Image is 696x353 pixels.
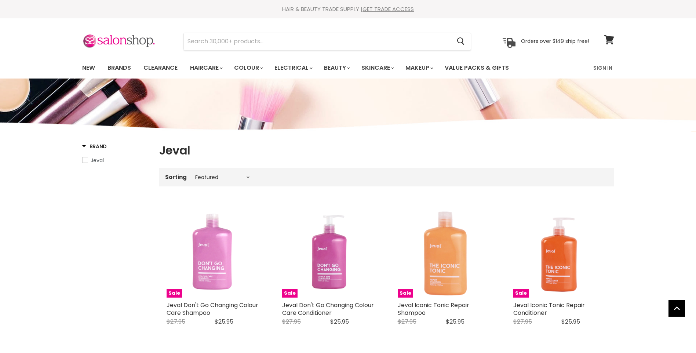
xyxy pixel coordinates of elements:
img: Jeval Iconic Tonic Repair Shampoo [398,204,491,298]
a: Jeval Don't Go Changing Colour Care Shampoo Jeval Don't Go Changing Colour Care Shampoo Sale [167,204,260,298]
nav: Main [73,57,623,79]
a: Jeval [82,156,150,164]
span: Jeval [91,157,104,164]
a: Sign In [589,60,617,76]
img: Jeval Iconic Tonic Repair Conditioner [528,204,592,298]
a: Brands [102,60,136,76]
ul: Main menu [77,57,552,79]
a: GET TRADE ACCESS [362,5,414,13]
img: Jeval Don't Go Changing Colour Care Shampoo [182,204,245,298]
span: $25.95 [215,317,233,326]
label: Sorting [165,174,187,180]
button: Search [451,33,471,50]
span: Sale [513,289,529,298]
a: Jeval Iconic Tonic Repair Shampoo Jeval Iconic Tonic Repair Shampoo Sale [398,204,491,298]
a: Skincare [356,60,398,76]
a: Makeup [400,60,438,76]
span: $25.95 [561,317,580,326]
div: HAIR & BEAUTY TRADE SUPPLY | [73,6,623,13]
img: Jeval Don't Go Changing Colour Care Conditioner [295,204,362,298]
a: Colour [229,60,267,76]
a: New [77,60,101,76]
h1: Jeval [159,143,614,158]
span: $27.95 [167,317,185,326]
a: Electrical [269,60,317,76]
form: Product [183,33,471,50]
a: Value Packs & Gifts [439,60,514,76]
a: Jeval Iconic Tonic Repair Conditioner Jeval Iconic Tonic Repair Conditioner Sale [513,204,607,298]
span: $27.95 [513,317,532,326]
a: Jeval Don't Go Changing Colour Care Shampoo [167,301,258,317]
a: Jeval Iconic Tonic Repair Conditioner [513,301,585,317]
span: $25.95 [330,317,349,326]
input: Search [184,33,451,50]
span: Sale [398,289,413,298]
a: Haircare [185,60,227,76]
span: Sale [282,289,298,298]
a: Clearance [138,60,183,76]
a: Jeval Don't Go Changing Colour Care Conditioner Jeval Don't Go Changing Colour Care Conditioner Sale [282,204,376,298]
a: Jeval Iconic Tonic Repair Shampoo [398,301,469,317]
span: $27.95 [398,317,416,326]
a: Beauty [318,60,354,76]
span: $27.95 [282,317,301,326]
span: $25.95 [446,317,464,326]
p: Orders over $149 ship free! [521,38,589,44]
h3: Brand [82,143,107,150]
span: Sale [167,289,182,298]
a: Jeval Don't Go Changing Colour Care Conditioner [282,301,374,317]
